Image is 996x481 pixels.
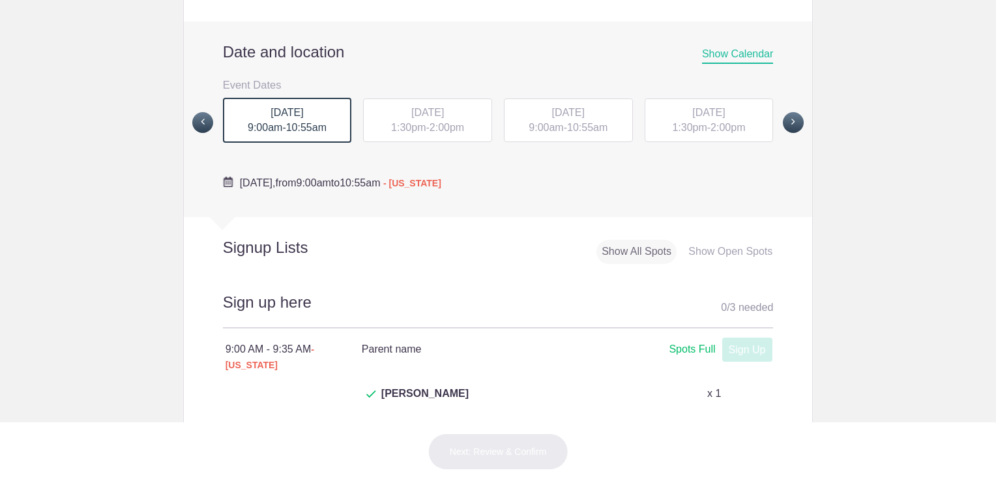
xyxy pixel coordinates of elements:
p: x 1 [707,386,721,401]
button: [DATE] 9:00am-10:55am [222,97,353,144]
span: [PERSON_NAME] [381,386,469,417]
div: - [645,98,774,143]
span: [DATE] [411,107,444,118]
div: - [223,98,352,143]
span: - [US_STATE] [383,178,441,188]
span: / [727,302,729,313]
img: Check dark green [366,390,376,398]
span: from to [240,177,441,188]
div: Spots Full [669,342,715,358]
h3: Event Dates [223,75,774,95]
div: - [504,98,633,143]
span: [DATE] [552,107,585,118]
span: - [US_STATE] [226,344,314,370]
span: 9:00am [248,122,282,133]
span: [DATE] [271,107,303,118]
button: [DATE] 9:00am-10:55am [503,98,634,143]
span: 10:55am [567,122,608,133]
span: [DATE] [692,107,725,118]
div: 0 3 needed [721,298,773,317]
span: 2:00pm [430,122,464,133]
h2: Sign up here [223,291,774,328]
img: Cal purple [223,177,233,187]
button: [DATE] 1:30pm-2:00pm [644,98,774,143]
h2: Signup Lists [184,238,394,257]
span: 9:00am [529,122,563,133]
div: Show All Spots [596,240,677,264]
span: 10:55am [286,122,327,133]
button: Next: Review & Confirm [428,433,568,470]
span: 1:30pm [391,122,426,133]
span: [DATE], [240,177,276,188]
h4: Parent name [362,342,566,357]
h2: Date and location [223,42,774,62]
span: Show Calendar [702,48,773,64]
span: 10:55am [340,177,380,188]
div: - [363,98,492,143]
button: [DATE] 1:30pm-2:00pm [362,98,493,143]
span: 1:30pm [672,122,707,133]
div: 9:00 AM - 9:35 AM [226,342,362,373]
span: 2:00pm [710,122,745,133]
span: 9:00am [296,177,330,188]
div: Show Open Spots [683,240,778,264]
span: “[PERSON_NAME]” [381,422,474,433]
